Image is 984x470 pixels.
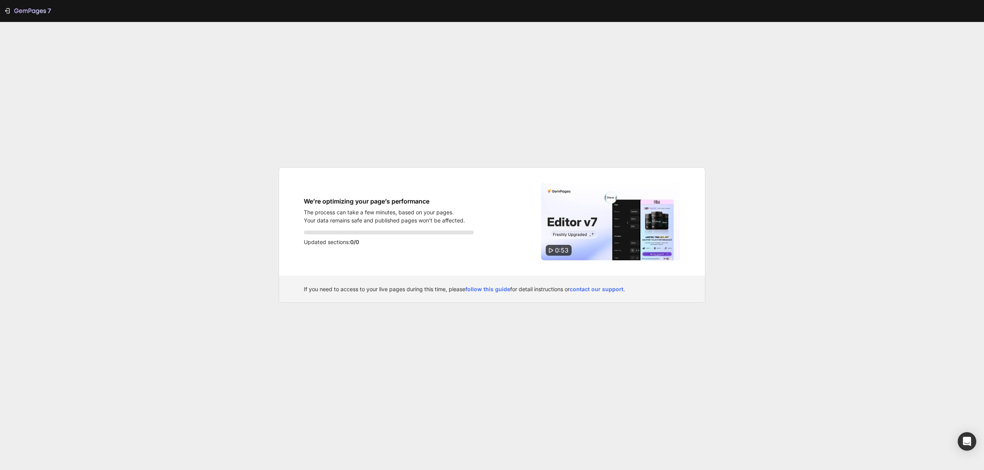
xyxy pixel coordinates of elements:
p: 7 [48,6,51,15]
img: Video thumbnail [541,183,680,260]
div: Open Intercom Messenger [958,432,976,451]
a: follow this guide [465,286,510,292]
p: Your data remains safe and published pages won’t be affected. [304,216,465,224]
p: Updated sections: [304,238,474,247]
span: 0:53 [555,246,569,254]
span: 0/0 [350,239,359,245]
h1: We’re optimizing your page’s performance [304,197,465,206]
a: contact our support [570,286,623,292]
p: The process can take a few minutes, based on your pages. [304,208,465,216]
div: If you need to access to your live pages during this time, please for detail instructions or . [304,285,680,293]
